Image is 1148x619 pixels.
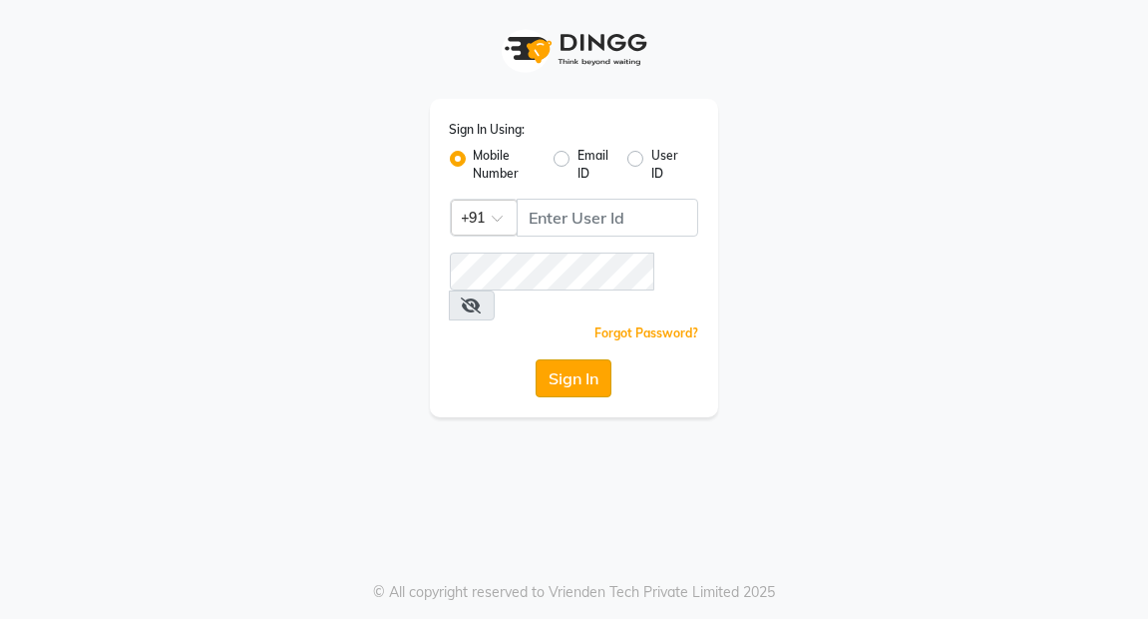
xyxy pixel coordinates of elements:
[450,253,655,291] input: Username
[577,147,611,183] label: Email ID
[450,121,526,139] label: Sign In Using:
[536,359,611,397] button: Sign In
[517,199,699,237] input: Username
[474,147,538,183] label: Mobile Number
[594,325,698,340] a: Forgot Password?
[494,20,653,79] img: logo1.svg
[651,147,682,183] label: User ID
